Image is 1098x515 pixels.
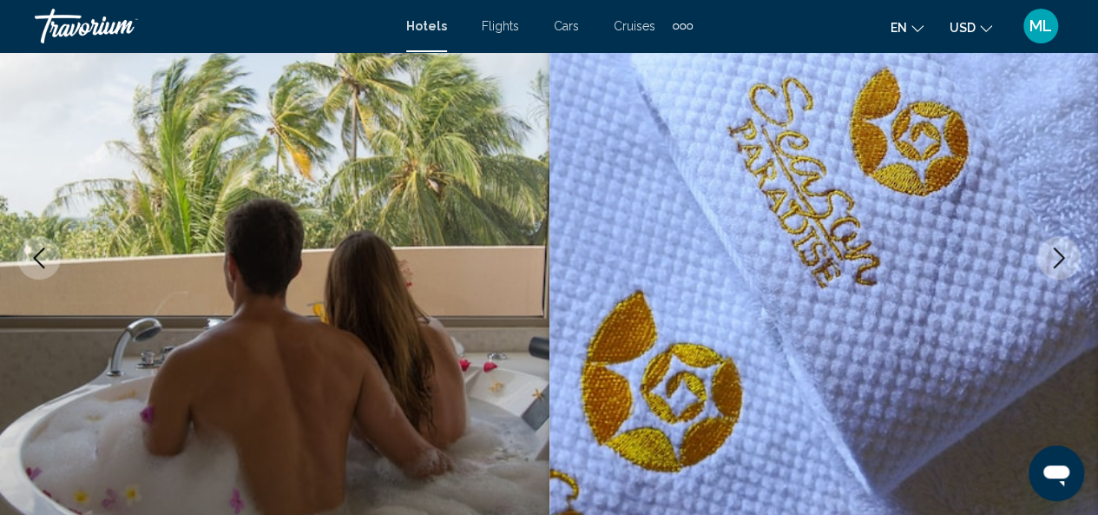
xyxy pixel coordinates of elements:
[1037,236,1081,280] button: Next image
[406,19,447,33] a: Hotels
[1029,446,1084,501] iframe: Button to launch messaging window
[891,15,924,40] button: Change language
[554,19,579,33] a: Cars
[891,21,907,35] span: en
[950,21,976,35] span: USD
[482,19,519,33] a: Flights
[35,9,389,43] a: Travorium
[1018,8,1063,44] button: User Menu
[614,19,655,33] a: Cruises
[17,236,61,280] button: Previous image
[950,15,992,40] button: Change currency
[1029,17,1052,35] span: ML
[673,12,693,40] button: Extra navigation items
